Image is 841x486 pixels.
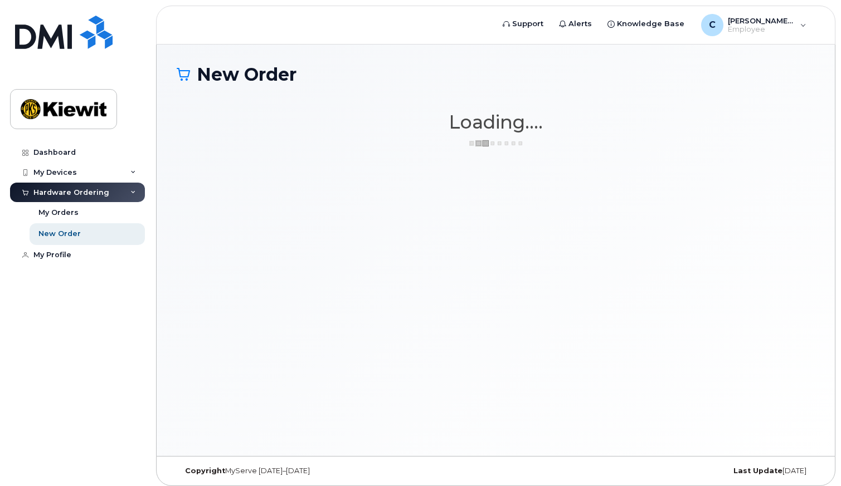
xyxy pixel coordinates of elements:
[185,467,225,475] strong: Copyright
[177,467,390,475] div: MyServe [DATE]–[DATE]
[733,467,782,475] strong: Last Update
[177,65,815,84] h1: New Order
[468,139,524,148] img: ajax-loader-3a6953c30dc77f0bf724df975f13086db4f4c1262e45940f03d1251963f1bf2e.gif
[177,112,815,132] h1: Loading....
[602,467,815,475] div: [DATE]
